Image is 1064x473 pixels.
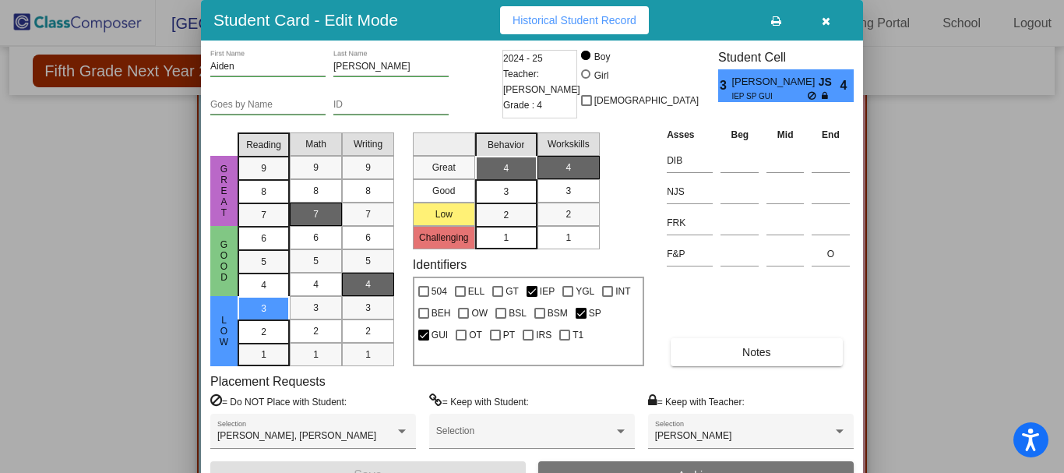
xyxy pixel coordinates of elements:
[365,231,371,245] span: 6
[565,231,571,245] span: 1
[503,231,509,245] span: 1
[213,10,398,30] h3: Student Card - Edit Mode
[313,207,319,221] span: 7
[536,326,551,344] span: IRS
[731,90,807,102] span: IEP SP GUI
[261,325,266,339] span: 2
[217,315,231,348] span: Low
[432,282,447,301] span: 504
[365,161,371,175] span: 9
[365,207,371,221] span: 7
[503,326,515,344] span: PT
[506,282,519,301] span: GT
[210,100,326,111] input: goes by name
[246,138,281,152] span: Reading
[261,231,266,245] span: 6
[667,211,713,235] input: assessment
[540,282,555,301] span: IEP
[548,137,590,151] span: Workskills
[261,208,266,222] span: 7
[503,185,509,199] span: 3
[468,282,484,301] span: ELL
[615,282,630,301] span: INT
[217,239,231,283] span: Good
[429,394,529,409] label: = Keep with Student:
[594,91,699,110] span: [DEMOGRAPHIC_DATA]
[763,126,808,143] th: Mid
[210,374,326,389] label: Placement Requests
[313,254,319,268] span: 5
[503,51,543,66] span: 2024 - 25
[261,185,266,199] span: 8
[500,6,649,34] button: Historical Student Record
[365,324,371,338] span: 2
[576,282,594,301] span: YGL
[808,126,854,143] th: End
[742,346,771,358] span: Notes
[594,69,609,83] div: Girl
[261,302,266,316] span: 3
[261,161,266,175] span: 9
[313,348,319,362] span: 1
[503,208,509,222] span: 2
[354,137,382,151] span: Writing
[261,348,266,362] span: 1
[548,304,568,323] span: BSM
[365,348,371,362] span: 1
[565,184,571,198] span: 3
[594,50,611,64] div: Boy
[261,255,266,269] span: 5
[573,326,583,344] span: T1
[469,326,482,344] span: OT
[503,161,509,175] span: 4
[819,74,840,90] span: JS
[313,231,319,245] span: 6
[718,76,731,95] span: 3
[717,126,763,143] th: Beg
[565,207,571,221] span: 2
[667,242,713,266] input: assessment
[509,304,527,323] span: BSL
[313,161,319,175] span: 9
[413,257,467,272] label: Identifiers
[305,137,326,151] span: Math
[671,338,842,366] button: Notes
[667,149,713,172] input: assessment
[731,74,818,90] span: [PERSON_NAME]
[313,324,319,338] span: 2
[488,138,524,152] span: Behavior
[432,326,448,344] span: GUI
[471,304,488,323] span: OW
[432,304,451,323] span: BEH
[217,164,231,218] span: Great
[513,14,636,26] span: Historical Student Record
[365,184,371,198] span: 8
[667,180,713,203] input: assessment
[503,97,542,113] span: Grade : 4
[365,254,371,268] span: 5
[365,301,371,315] span: 3
[210,394,347,409] label: = Do NOT Place with Student:
[261,278,266,292] span: 4
[313,184,319,198] span: 8
[589,304,601,323] span: SP
[217,430,376,441] span: [PERSON_NAME], [PERSON_NAME]
[565,161,571,175] span: 4
[313,301,319,315] span: 3
[840,76,854,95] span: 4
[655,430,732,441] span: [PERSON_NAME]
[365,277,371,291] span: 4
[648,394,745,409] label: = Keep with Teacher:
[663,126,717,143] th: Asses
[718,50,854,65] h3: Student Cell
[313,277,319,291] span: 4
[503,66,580,97] span: Teacher: [PERSON_NAME]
